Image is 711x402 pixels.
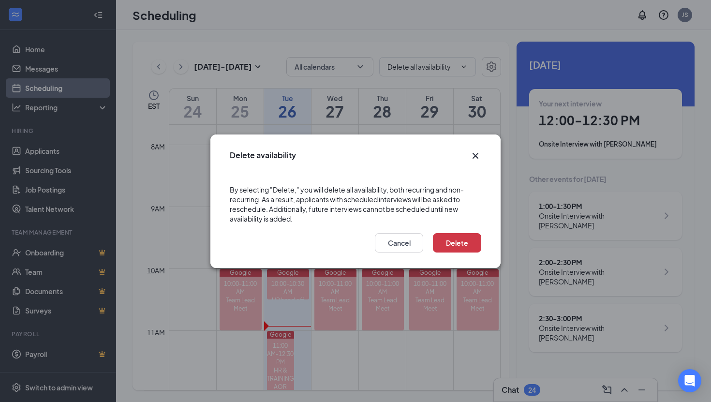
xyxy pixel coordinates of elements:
button: Delete [433,233,481,253]
svg: Cross [470,150,481,162]
div: By selecting "Delete," you will delete all availability, both recurring and non-recurring. As a r... [230,185,481,223]
h3: Delete availability [230,150,296,161]
div: Open Intercom Messenger [678,369,701,392]
button: Cancel [375,233,423,253]
button: Close [470,150,481,162]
